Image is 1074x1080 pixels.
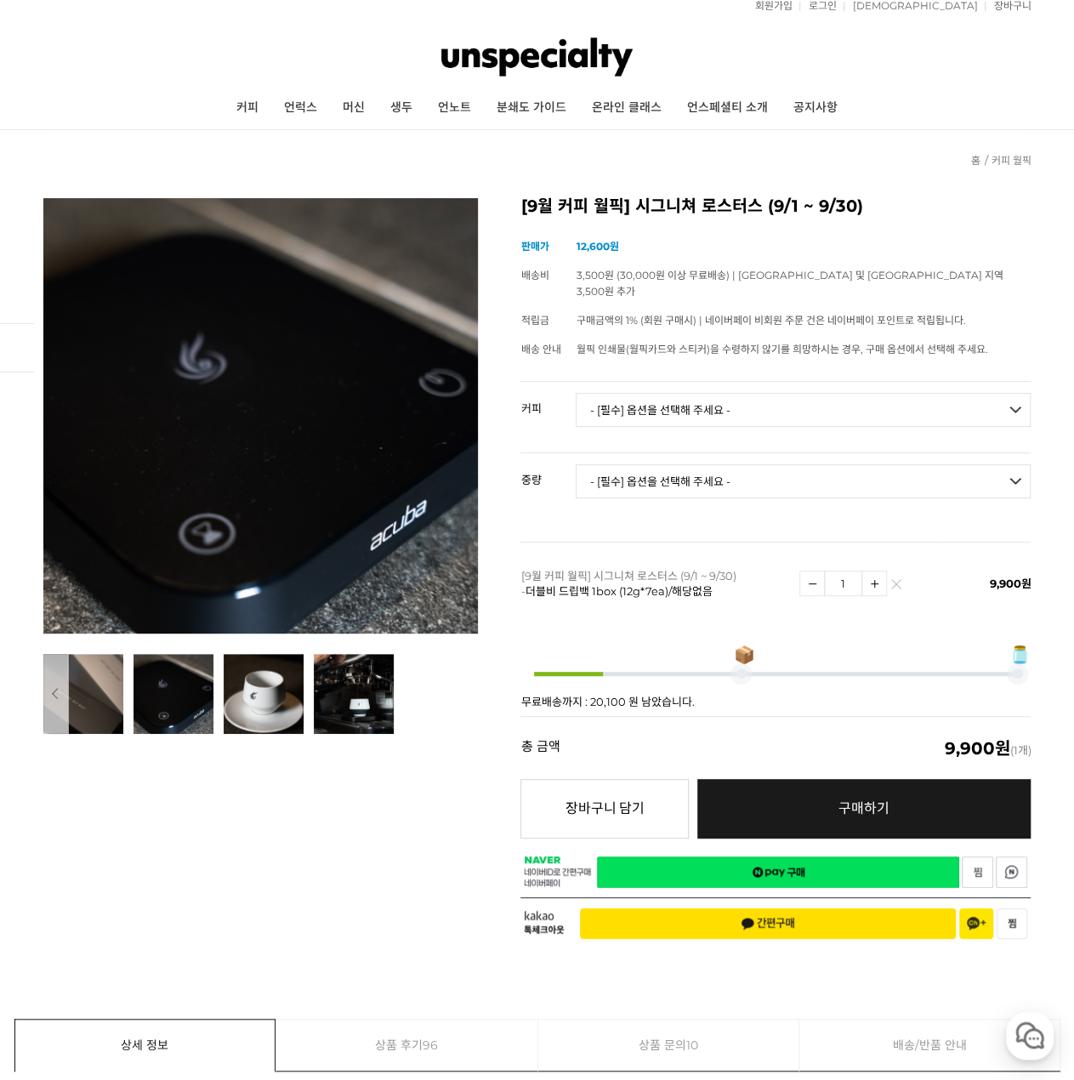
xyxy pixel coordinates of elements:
span: (1개) [944,740,1031,757]
a: 커피 월픽 [991,154,1031,167]
img: 수량감소 [800,571,824,595]
strong: 12,600원 [576,240,618,253]
span: 구매하기 [838,800,889,816]
button: 채널 추가 [959,908,993,939]
a: 상세 정보 [15,1020,276,1071]
a: 홈 [970,154,980,167]
th: 커피 [520,382,576,421]
span: 판매가 [520,240,548,253]
h2: [9월 커피 월픽] 시그니쳐 로스터스 (9/1 ~ 9/30) [520,198,1031,215]
button: 찜 [997,908,1027,939]
span: 설정 [263,565,283,578]
span: 10 [686,1020,698,1071]
span: 구매금액의 1% (회원 구매시) | 네이버페이 비회원 주문 건은 네이버페이 포인트로 적립됩니다. [576,314,965,327]
a: 홈 [5,539,112,582]
em: 9,900원 [944,738,1009,759]
a: 회원가입 [746,1,792,11]
a: 새창 [597,856,959,888]
span: 홈 [54,565,64,578]
span: 월픽 인쇄물(월픽카드와 스티커)을 수령하지 않기를 희망하시는 경우, 구매 옵션에서 선택해 주세요. [576,343,987,355]
a: 언스페셜티 소개 [674,87,781,129]
button: 간편구매 [580,908,956,939]
a: 상품 후기96 [276,1020,537,1071]
img: 삭제 [891,583,901,593]
th: 중량 [520,453,576,492]
a: 언노트 [425,87,484,129]
span: 배송비 [520,269,548,281]
a: 머신 [330,87,378,129]
span: 카카오 톡체크아웃 [524,911,567,935]
a: 분쇄도 가이드 [484,87,579,129]
a: 생두 [378,87,425,129]
span: 96 [423,1020,438,1071]
span: 적립금 [520,314,548,327]
span: 3,500원 (30,000원 이상 무료배송) | [GEOGRAPHIC_DATA] 및 [GEOGRAPHIC_DATA] 지역 3,500원 추가 [576,269,1003,298]
img: 언스페셜티 몰 [441,31,633,82]
a: 커피 [224,87,271,129]
a: 장바구니 [985,1,1031,11]
span: 더블비 드립백 1box (12g*7ea)/해당없음 [525,584,712,598]
img: [9월 커피 월픽] 시그니쳐 로스터스 (9/1 ~ 9/30) [43,198,479,634]
span: 🫙 [1009,646,1031,663]
span: 찜 [1008,918,1016,929]
span: 배송 안내 [520,343,560,355]
a: 대화 [112,539,219,582]
a: 새창 [962,856,993,888]
a: 구매하기 [697,779,1031,838]
button: 이전 [43,654,69,734]
a: 설정 [219,539,327,582]
a: 공지사항 [781,87,850,129]
span: 📦 [733,646,754,663]
span: 간편구매 [741,917,795,930]
a: 온라인 클래스 [579,87,674,129]
a: 배송/반품 안내 [799,1020,1060,1071]
a: 언럭스 [271,87,330,129]
button: 장바구니 담기 [520,779,688,838]
span: 9,900원 [989,577,1031,590]
a: [DEMOGRAPHIC_DATA] [844,1,977,11]
p: 무료배송까지 : 20,100 원 남았습니다. [520,696,1031,708]
span: 채널 추가 [967,917,986,930]
p: [9월 커피 월픽] 시그니쳐 로스터스 (9/1 ~ 9/30) - [520,568,790,599]
span: 대화 [156,566,176,579]
a: 로그인 [799,1,836,11]
a: 상품 문의10 [538,1020,799,1071]
strong: 총 금액 [520,740,560,757]
a: 새창 [996,856,1027,888]
img: 수량증가 [862,571,886,595]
